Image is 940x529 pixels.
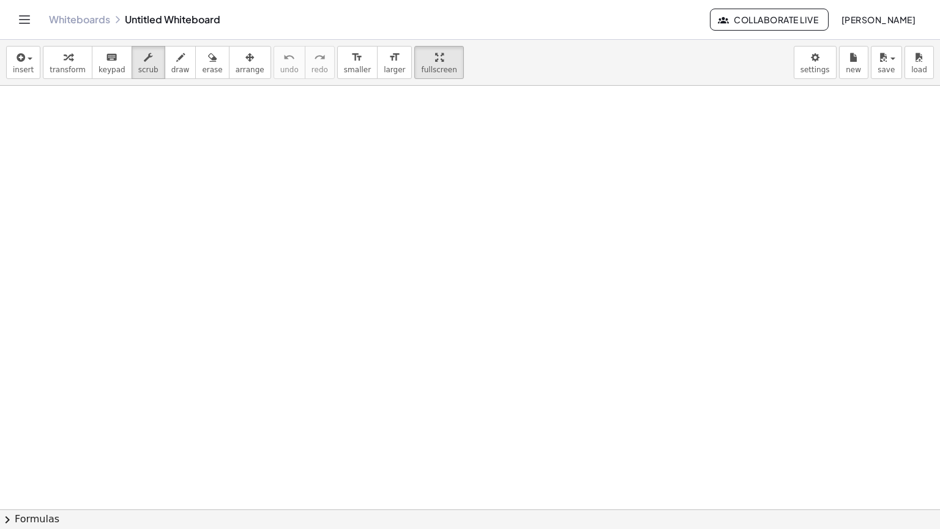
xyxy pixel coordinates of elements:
button: load [905,46,934,79]
span: settings [800,66,830,74]
button: Toggle navigation [15,10,34,29]
span: draw [171,66,190,74]
button: fullscreen [414,46,463,79]
span: scrub [138,66,159,74]
button: settings [794,46,837,79]
span: Collaborate Live [720,14,818,25]
i: undo [283,50,295,65]
button: arrange [229,46,271,79]
button: draw [165,46,196,79]
span: smaller [344,66,371,74]
button: [PERSON_NAME] [831,9,925,31]
button: new [839,46,868,79]
span: new [846,66,861,74]
a: Whiteboards [49,13,110,26]
span: transform [50,66,86,74]
button: keyboardkeypad [92,46,132,79]
span: fullscreen [421,66,457,74]
span: insert [13,66,34,74]
span: erase [202,66,222,74]
button: format_sizelarger [377,46,412,79]
button: erase [195,46,229,79]
button: format_sizesmaller [337,46,378,79]
span: arrange [236,66,264,74]
button: save [871,46,902,79]
span: larger [384,66,405,74]
span: load [911,66,927,74]
i: format_size [389,50,400,65]
button: redoredo [305,46,335,79]
i: keyboard [106,50,117,65]
span: undo [280,66,299,74]
span: save [878,66,895,74]
button: scrub [132,46,165,79]
span: [PERSON_NAME] [841,14,916,25]
span: keypad [99,66,125,74]
button: undoundo [274,46,305,79]
button: transform [43,46,92,79]
span: redo [311,66,328,74]
i: redo [314,50,326,65]
i: format_size [351,50,363,65]
button: Collaborate Live [710,9,829,31]
button: insert [6,46,40,79]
